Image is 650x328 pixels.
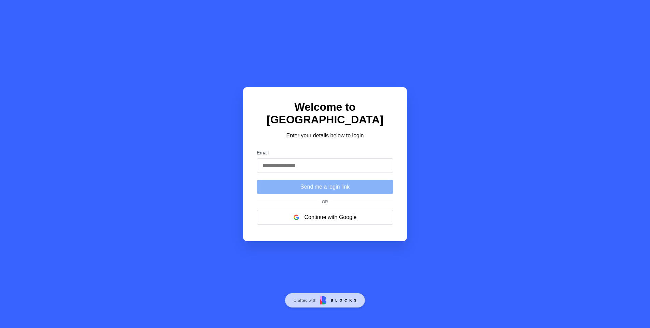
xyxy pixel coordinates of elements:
img: Blocks [320,296,356,304]
p: Enter your details below to login [257,132,393,140]
label: Email [257,150,393,155]
span: Crafted with [294,298,316,303]
button: Continue with Google [257,210,393,225]
span: Or [319,200,331,204]
a: Crafted with [285,293,365,307]
h1: Welcome to [GEOGRAPHIC_DATA] [257,101,393,126]
button: Send me a login link [257,180,393,194]
img: google logo [294,215,299,220]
